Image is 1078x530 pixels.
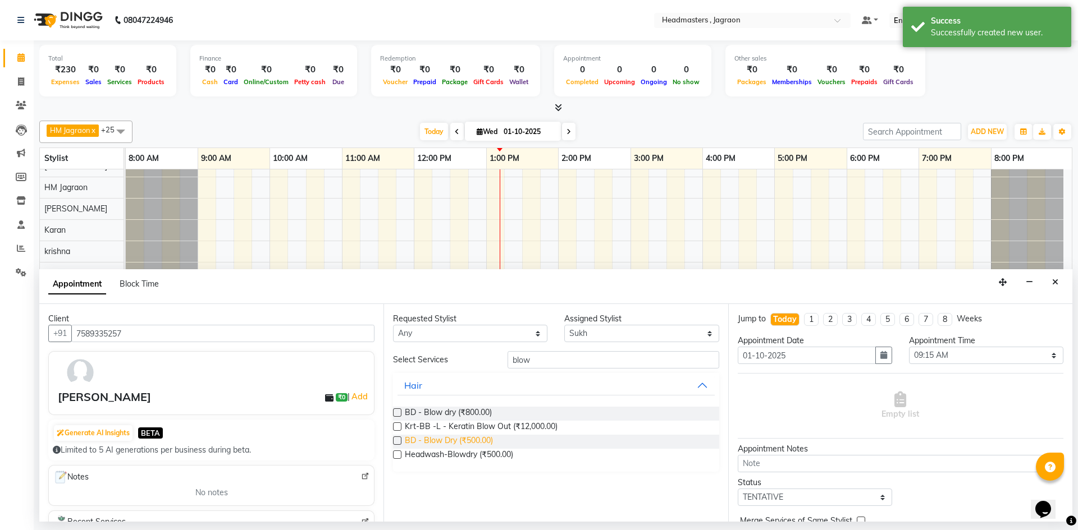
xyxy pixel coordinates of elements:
span: Cash [199,78,221,86]
div: 0 [601,63,638,76]
span: [PERSON_NAME] [44,161,107,171]
a: x [90,126,95,135]
span: Packages [734,78,769,86]
span: Due [330,78,347,86]
span: Madhu [44,268,69,278]
span: Upcoming [601,78,638,86]
span: No notes [195,487,228,499]
div: Hair [404,379,422,392]
button: +91 [48,325,72,342]
div: Appointment Time [909,335,1063,347]
span: | [348,390,369,403]
div: Weeks [957,313,982,325]
li: 5 [880,313,895,326]
div: Requested Stylist [393,313,547,325]
span: Wed [474,127,500,136]
span: BETA [138,427,163,438]
a: 12:00 PM [414,150,454,167]
span: Completed [563,78,601,86]
input: Search by service name [508,351,719,368]
li: 4 [861,313,876,326]
button: Generate AI Insights [54,425,133,441]
div: ₹0 [291,63,328,76]
a: 4:00 PM [703,150,738,167]
span: Headwash-Blowdry (₹500.00) [405,449,513,463]
div: Appointment Date [738,335,892,347]
div: Today [773,314,797,325]
div: Success [931,15,1063,27]
div: ₹0 [328,63,348,76]
div: ₹230 [48,63,83,76]
span: Products [135,78,167,86]
span: Notes [53,470,89,485]
span: HM Jagraon [50,126,90,135]
span: Wallet [506,78,531,86]
a: 1:00 PM [487,150,522,167]
span: Voucher [380,78,410,86]
input: Search Appointment [863,123,961,140]
a: 2:00 PM [559,150,594,167]
div: 0 [638,63,670,76]
img: logo [29,4,106,36]
a: 10:00 AM [270,150,310,167]
span: Prepaids [848,78,880,86]
span: ₹0 [336,393,348,402]
div: Successfully created new user. [931,27,1063,39]
div: Finance [199,54,348,63]
span: Krt-BB -L - Keratin Blow Out (₹12,000.00) [405,421,558,435]
div: Select Services [385,354,499,366]
span: HM Jagraon [44,182,88,192]
span: [PERSON_NAME] [44,204,107,214]
span: Package [439,78,471,86]
div: Appointment Notes [738,443,1063,455]
button: ADD NEW [968,124,1007,140]
span: BD - Blow Dry (₹500.00) [405,435,493,449]
div: ₹0 [769,63,815,76]
span: No show [670,78,702,86]
span: Gift Cards [880,78,916,86]
div: Appointment [563,54,702,63]
span: Appointment [48,274,106,294]
span: Memberships [769,78,815,86]
a: 6:00 PM [847,150,883,167]
li: 2 [823,313,838,326]
b: 08047224946 [124,4,173,36]
span: Gift Cards [471,78,506,86]
input: Search by Name/Mobile/Email/Code [71,325,374,342]
span: +25 [101,125,123,134]
div: Limited to 5 AI generations per business during beta. [53,444,370,456]
div: ₹0 [506,63,531,76]
a: 8:00 PM [992,150,1027,167]
span: BD - Blow dry (₹800.00) [405,407,492,421]
div: ₹0 [135,63,167,76]
span: Online/Custom [241,78,291,86]
img: avatar [64,356,97,389]
div: Client [48,313,374,325]
a: 8:00 AM [126,150,162,167]
div: Redemption [380,54,531,63]
iframe: chat widget [1031,485,1067,519]
span: Card [221,78,241,86]
div: Other sales [734,54,916,63]
span: Empty list [881,391,919,420]
div: ₹0 [734,63,769,76]
div: Total [48,54,167,63]
div: ₹0 [199,63,221,76]
li: 7 [919,313,933,326]
div: ₹0 [104,63,135,76]
li: 1 [804,313,819,326]
div: ₹0 [241,63,291,76]
a: 9:00 AM [198,150,234,167]
a: 5:00 PM [775,150,810,167]
span: Recent Services [53,515,126,529]
div: 0 [670,63,702,76]
div: ₹0 [410,63,439,76]
span: Ongoing [638,78,670,86]
li: 3 [842,313,857,326]
div: ₹0 [848,63,880,76]
span: Karan [44,225,66,235]
div: ₹0 [880,63,916,76]
a: 3:00 PM [631,150,666,167]
div: ₹0 [471,63,506,76]
span: Merge Services of Same Stylist [740,515,852,529]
